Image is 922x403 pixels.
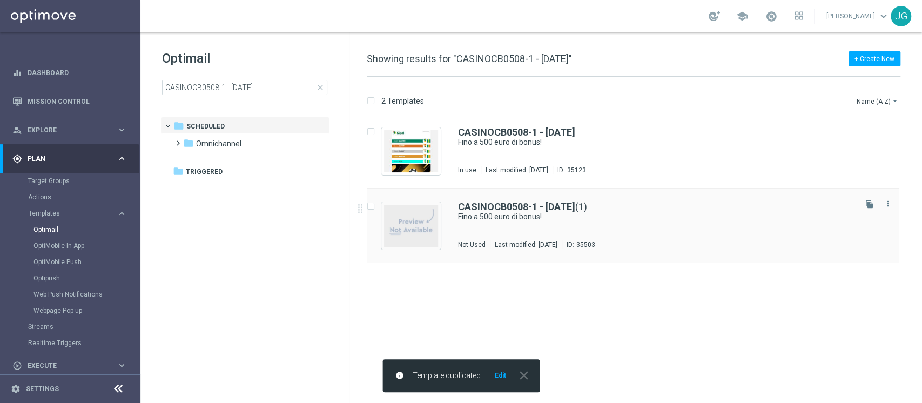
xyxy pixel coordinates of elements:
[567,166,586,174] div: 35123
[28,87,127,116] a: Mission Control
[891,97,899,105] i: arrow_drop_down
[517,368,531,382] i: close
[849,51,900,66] button: + Create New
[186,167,223,177] span: Triggered
[33,290,112,299] a: Web Push Notifications
[28,177,112,185] a: Target Groups
[736,10,748,22] span: school
[494,371,507,380] button: Edit
[12,68,22,78] i: equalizer
[117,360,127,371] i: keyboard_arrow_right
[878,10,890,22] span: keyboard_arrow_down
[883,197,893,210] button: more_vert
[28,323,112,331] a: Streams
[117,153,127,164] i: keyboard_arrow_right
[458,212,829,222] a: Fino a 500 euro di bonus!
[356,114,920,189] div: Press SPACE to select this row.
[12,154,22,164] i: gps_fixed
[367,53,572,64] span: Showing results for "CASINOCB0508-1 - [DATE]"
[12,125,22,135] i: person_search
[458,127,575,137] a: CASINOCB0508-1 - [DATE]
[865,200,874,209] i: file_copy
[28,156,117,162] span: Plan
[562,240,595,249] div: ID:
[12,87,127,116] div: Mission Control
[384,205,438,247] img: noPreview.jpg
[33,286,139,303] div: Web Push Notifications
[33,270,139,286] div: Optipush
[516,371,531,380] button: close
[12,361,127,370] button: play_circle_outline Execute keyboard_arrow_right
[316,83,325,92] span: close
[12,58,127,87] div: Dashboard
[26,386,59,392] a: Settings
[162,50,327,67] h1: Optimail
[33,221,139,238] div: Optimail
[884,199,892,208] i: more_vert
[458,137,854,147] div: Fino a 500 euro di bonus!
[28,193,112,201] a: Actions
[28,58,127,87] a: Dashboard
[33,254,139,270] div: OptiMobile Push
[28,173,139,189] div: Target Groups
[29,210,106,217] span: Templates
[576,240,595,249] div: 35503
[12,361,22,371] i: play_circle_outline
[28,189,139,205] div: Actions
[458,126,575,138] b: CASINOCB0508-1 - [DATE]
[481,166,553,174] div: Last modified: [DATE]
[162,80,327,95] input: Search Template
[856,95,900,108] button: Name (A-Z)arrow_drop_down
[490,240,562,249] div: Last modified: [DATE]
[173,120,184,131] i: folder
[12,125,117,135] div: Explore
[11,384,21,394] i: settings
[458,240,486,249] div: Not Used
[12,97,127,106] button: Mission Control
[173,166,184,177] i: folder
[28,127,117,133] span: Explore
[12,126,127,135] button: person_search Explore keyboard_arrow_right
[28,335,139,351] div: Realtime Triggers
[33,238,139,254] div: OptiMobile In-App
[553,166,586,174] div: ID:
[458,137,829,147] a: Fino a 500 euro di bonus!
[28,362,117,369] span: Execute
[28,319,139,335] div: Streams
[12,155,127,163] button: gps_fixed Plan keyboard_arrow_right
[395,371,404,380] i: info
[458,201,575,212] b: CASINOCB0508-1 - [DATE]
[33,303,139,319] div: Webpage Pop-up
[891,6,911,26] div: JG
[863,197,877,211] button: file_copy
[381,96,424,106] p: 2 Templates
[33,241,112,250] a: OptiMobile In-App
[117,209,127,219] i: keyboard_arrow_right
[186,122,225,131] span: Scheduled
[458,166,476,174] div: In use
[33,306,112,315] a: Webpage Pop-up
[196,139,241,149] span: Omnichannel
[28,339,112,347] a: Realtime Triggers
[356,189,920,263] div: Press SPACE to select this row.
[458,202,587,212] a: CASINOCB0508-1 - [DATE](1)
[33,274,112,283] a: Optipush
[117,125,127,135] i: keyboard_arrow_right
[29,210,117,217] div: Templates
[12,69,127,77] button: equalizer Dashboard
[33,225,112,234] a: Optimail
[183,138,194,149] i: folder
[12,154,117,164] div: Plan
[413,371,481,380] span: Template duplicated
[12,361,117,371] div: Execute
[28,205,139,319] div: Templates
[33,258,112,266] a: OptiMobile Push
[458,212,854,222] div: Fino a 500 euro di bonus!
[28,209,127,218] button: Templates keyboard_arrow_right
